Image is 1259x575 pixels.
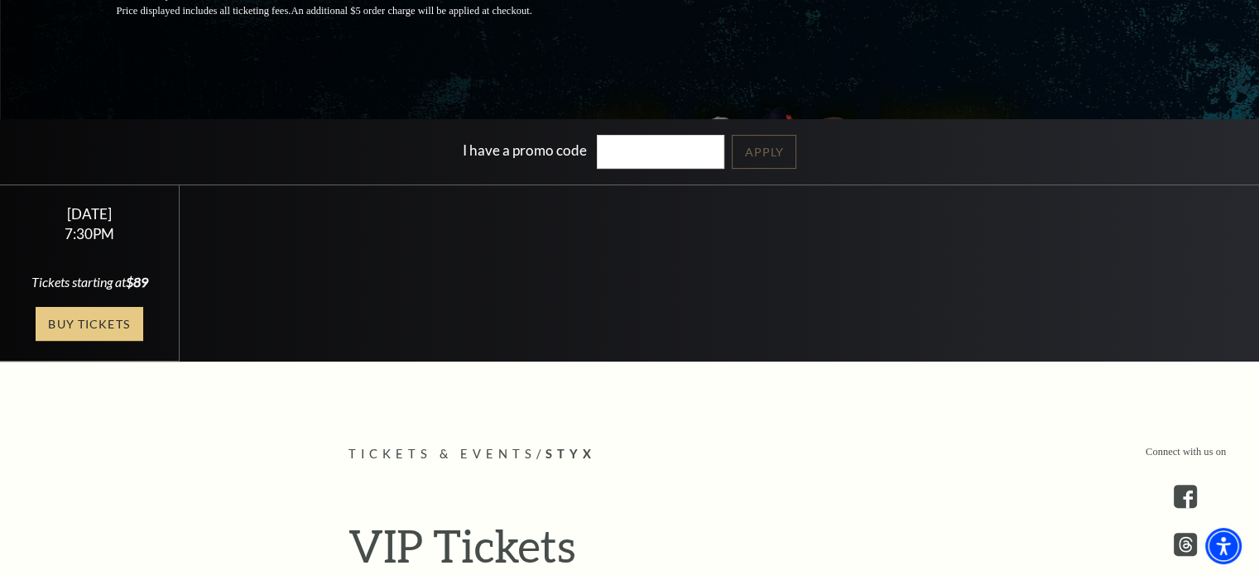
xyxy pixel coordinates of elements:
[20,227,160,241] div: 7:30PM
[463,141,587,159] label: I have a promo code
[117,3,572,19] p: Price displayed includes all ticketing fees.
[348,447,536,461] span: Tickets & Events
[20,273,160,291] div: Tickets starting at
[545,447,595,461] span: Styx
[1146,444,1226,460] p: Connect with us on
[1174,485,1197,508] a: facebook - open in a new tab
[126,274,148,290] span: $89
[36,307,143,341] a: Buy Tickets
[291,5,531,17] span: An additional $5 order charge will be applied at checkout.
[1205,528,1242,564] div: Accessibility Menu
[348,444,911,465] p: /
[1174,533,1197,556] a: threads.com - open in a new tab
[20,205,160,223] div: [DATE]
